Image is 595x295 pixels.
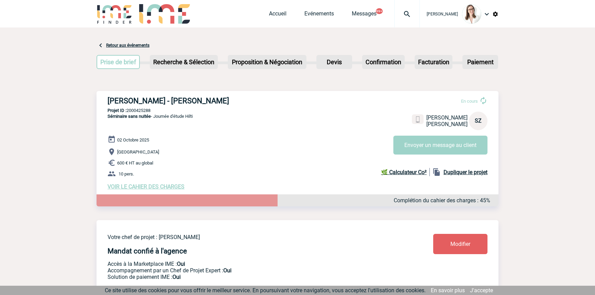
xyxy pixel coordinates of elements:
[105,287,426,294] span: Ce site utilise des cookies pour vous offrir le meilleur service. En poursuivant votre navigation...
[393,136,487,155] button: Envoyer un message au client
[223,267,232,274] b: Oui
[450,241,470,247] span: Modifier
[228,56,306,68] p: Proposition & Négociation
[427,12,458,16] span: [PERSON_NAME]
[108,108,126,113] b: Projet ID :
[352,10,377,20] a: Messages
[108,97,314,105] h3: [PERSON_NAME] - [PERSON_NAME]
[381,169,427,175] b: 🌿 Calculateur Co²
[415,116,421,123] img: portable.png
[108,114,151,119] span: Séminaire sans nuitée
[461,99,478,104] span: En cours
[463,56,497,68] p: Paiement
[426,121,468,127] span: [PERSON_NAME]
[172,274,181,280] b: Oui
[117,149,159,155] span: [GEOGRAPHIC_DATA]
[97,108,498,113] p: 2000425288
[475,117,482,124] span: SZ
[431,287,465,294] a: En savoir plus
[462,4,481,24] img: 122719-0.jpg
[470,287,493,294] a: J'accepte
[415,56,452,68] p: Facturation
[117,160,153,166] span: 600 € HT au global
[108,267,393,274] p: Prestation payante
[304,10,334,20] a: Evénements
[108,234,393,240] p: Votre chef de projet : [PERSON_NAME]
[381,168,430,176] a: 🌿 Calculateur Co²
[269,10,287,20] a: Accueil
[117,137,149,143] span: 02 Octobre 2025
[108,274,393,280] p: Conformité aux process achat client, Prise en charge de la facturation, Mutualisation de plusieur...
[433,168,441,176] img: file_copy-black-24dp.png
[376,8,383,14] button: 99+
[363,56,404,68] p: Confirmation
[97,4,132,24] img: IME-Finder
[108,183,184,190] a: VOIR LE CAHIER DES CHARGES
[444,169,487,175] b: Dupliquer le projet
[97,56,139,68] p: Prise de brief
[108,114,193,119] span: - Journée d'étude Hilti
[426,114,468,121] span: [PERSON_NAME]
[177,261,185,267] b: Oui
[108,261,393,267] p: Accès à la Marketplace IME :
[106,43,149,48] a: Retour aux événements
[119,171,134,177] span: 10 pers.
[317,56,351,68] p: Devis
[150,56,217,68] p: Recherche & Sélection
[108,247,187,255] h4: Mandat confié à l'agence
